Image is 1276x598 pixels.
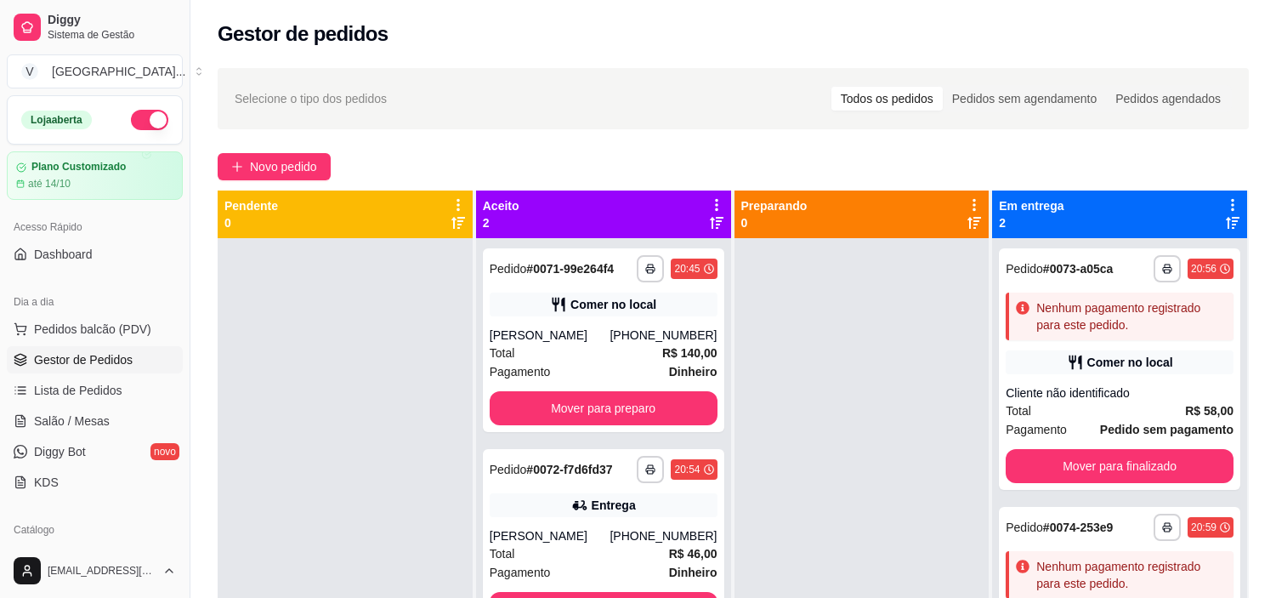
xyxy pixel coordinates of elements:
strong: R$ 58,00 [1185,404,1233,418]
a: DiggySistema de Gestão [7,7,183,48]
p: Aceito [483,197,519,214]
h2: Gestor de pedidos [218,20,388,48]
strong: Pedido sem pagamento [1100,423,1233,436]
strong: # 0073-a05ca [1043,262,1114,276]
div: [PHONE_NUMBER] [610,527,717,544]
span: Pedido [1006,521,1043,534]
div: Pedidos sem agendamento [943,87,1106,111]
button: Pedidos balcão (PDV) [7,316,183,343]
div: [PERSON_NAME] [490,527,610,544]
article: Plano Customizado [31,161,126,174]
a: Plano Customizadoaté 14/10 [7,151,183,200]
span: Pagamento [1006,420,1067,439]
strong: # 0071-99e264f4 [526,262,614,276]
span: Dashboard [34,246,93,263]
div: Catálogo [7,516,183,544]
span: KDS [34,474,59,491]
p: 2 [483,214,519,231]
strong: R$ 140,00 [662,346,717,360]
a: Lista de Pedidos [7,377,183,404]
div: Pedidos agendados [1106,87,1230,111]
span: Selecione o tipo dos pedidos [235,89,387,108]
span: Total [490,344,515,362]
div: [GEOGRAPHIC_DATA] ... [52,63,185,80]
span: Diggy Bot [34,443,86,460]
a: KDS [7,469,183,496]
span: Pedido [490,463,527,476]
strong: Dinheiro [669,365,717,379]
article: até 14/10 [28,177,71,191]
span: Pedido [1006,262,1043,276]
span: Total [1006,402,1031,420]
span: Total [490,544,515,563]
button: Alterar Status [131,110,168,130]
a: Diggy Botnovo [7,438,183,465]
a: Dashboard [7,241,183,268]
span: Pagamento [490,362,551,381]
div: Cliente não identificado [1006,384,1233,402]
button: Novo pedido [218,153,331,180]
p: 0 [741,214,808,231]
div: Comer no local [1087,354,1173,371]
p: Preparando [741,197,808,214]
div: 20:54 [674,463,700,476]
button: Mover para finalizado [1006,449,1233,483]
div: 20:45 [674,262,700,276]
a: Salão / Mesas [7,407,183,435]
span: Salão / Mesas [34,413,110,430]
strong: # 0074-253e9 [1043,521,1114,534]
span: Lista de Pedidos [34,382,122,399]
span: Diggy [48,13,176,28]
strong: R$ 46,00 [669,547,717,561]
div: 20:59 [1191,521,1216,534]
p: 2 [999,214,1063,231]
div: Todos os pedidos [831,87,943,111]
span: V [21,63,38,80]
span: Pedidos balcão (PDV) [34,321,151,338]
div: Dia a dia [7,288,183,316]
button: Mover para preparo [490,391,717,425]
span: plus [231,161,243,173]
div: Acesso Rápido [7,214,183,241]
strong: # 0072-f7d6fd37 [526,463,612,476]
strong: Dinheiro [669,566,717,579]
div: 20:56 [1191,262,1216,276]
p: Em entrega [999,197,1063,214]
p: Pendente [224,197,278,214]
div: [PERSON_NAME] [490,327,610,344]
div: Comer no local [570,296,656,313]
div: Nenhum pagamento registrado para este pedido. [1036,299,1227,333]
div: Nenhum pagamento registrado para este pedido. [1036,558,1227,592]
a: Gestor de Pedidos [7,346,183,373]
div: Loja aberta [21,111,92,129]
span: Gestor de Pedidos [34,351,133,368]
button: Select a team [7,54,183,88]
div: Entrega [592,497,636,514]
button: [EMAIL_ADDRESS][DOMAIN_NAME] [7,550,183,591]
span: Novo pedido [250,157,317,176]
p: 0 [224,214,278,231]
span: [EMAIL_ADDRESS][DOMAIN_NAME] [48,564,156,578]
span: Sistema de Gestão [48,28,176,42]
span: Pagamento [490,563,551,582]
span: Pedido [490,262,527,276]
div: [PHONE_NUMBER] [610,327,717,344]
